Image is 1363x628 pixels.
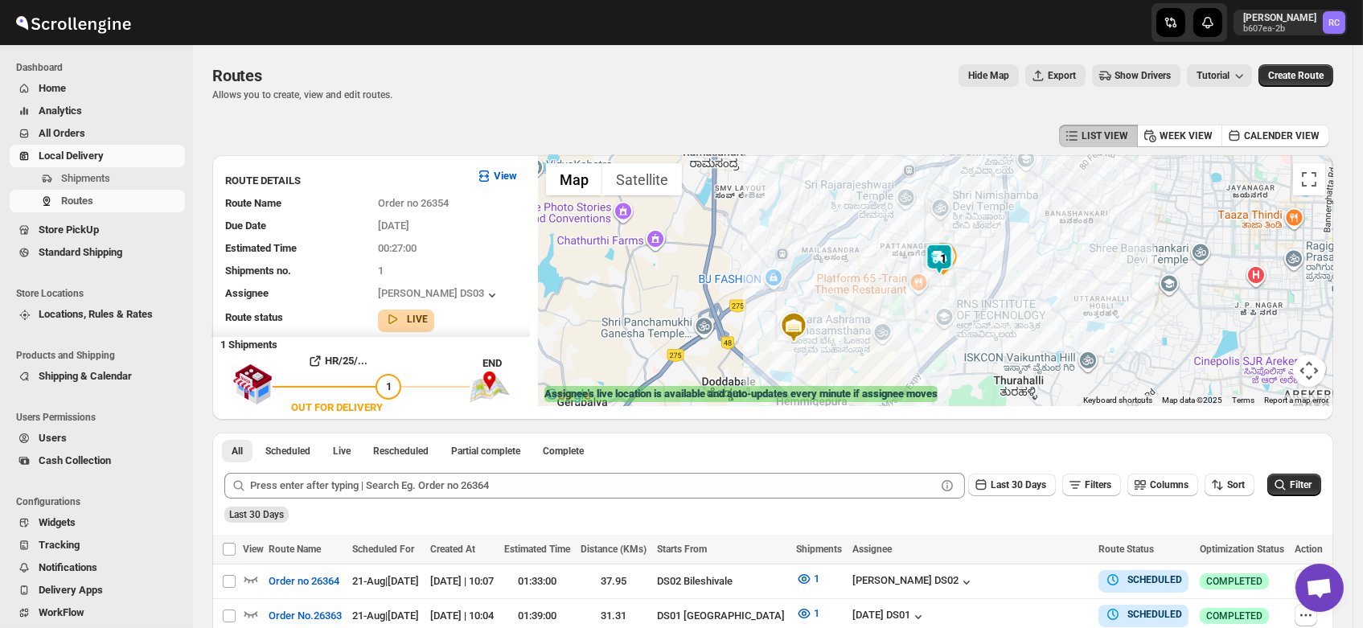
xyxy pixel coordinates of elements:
a: Open this area in Google Maps (opens a new window) [542,385,595,406]
input: Press enter after typing | Search Eg. Order no 26364 [250,473,936,499]
a: Report a map error [1264,396,1328,404]
span: 1 [814,607,819,619]
div: 31.31 [581,608,647,624]
button: View [466,163,527,189]
span: 1 [378,265,384,277]
span: Live [333,445,351,458]
p: [PERSON_NAME] [1243,11,1316,24]
span: Route status [225,311,283,323]
span: Shipping & Calendar [39,370,132,382]
span: Map data ©2025 [1162,396,1222,404]
button: Filter [1267,474,1321,496]
div: [DATE] | 10:07 [430,573,495,589]
span: Order No.26363 [269,608,342,624]
span: WorkFlow [39,606,84,618]
img: ScrollEngine [13,2,133,43]
span: Last 30 Days [229,509,284,520]
span: Store Locations [16,287,185,300]
a: Open chat [1295,564,1344,612]
span: Action [1295,544,1323,555]
button: Shipments [10,167,185,190]
span: 21-Aug | [DATE] [353,610,420,622]
img: Google [542,385,595,406]
button: SCHEDULED [1105,572,1182,588]
span: Filters [1085,479,1111,490]
button: Map action label [959,64,1019,87]
button: Delivery Apps [10,579,185,601]
span: COMPLETED [1206,610,1262,622]
span: Routes [61,195,93,207]
button: Order no 26364 [259,568,349,594]
img: trip_end.png [470,371,510,402]
span: All Orders [39,127,85,139]
a: Terms (opens in new tab) [1232,396,1254,404]
span: Shipments [796,544,842,555]
span: 1 [386,380,392,392]
button: Show satellite imagery [602,163,682,195]
button: WorkFlow [10,601,185,624]
button: WEEK VIEW [1137,125,1222,147]
span: Routes [212,66,262,85]
button: All routes [222,440,252,462]
span: Route Name [225,197,281,209]
button: Widgets [10,511,185,534]
button: CALENDER VIEW [1221,125,1329,147]
button: Locations, Rules & Rates [10,303,185,326]
span: Notifications [39,561,97,573]
span: Rescheduled [373,445,429,458]
span: Show Drivers [1115,69,1171,82]
button: Keyboard shortcuts [1083,395,1152,406]
button: User menu [1234,10,1347,35]
button: Export [1025,64,1086,87]
span: Due Date [225,220,266,232]
span: All [232,445,243,458]
button: Show Drivers [1092,64,1180,87]
span: Configurations [16,495,185,508]
span: LIST VIEW [1082,129,1128,142]
button: Create Route [1258,64,1333,87]
span: Analytics [39,105,82,117]
p: Allows you to create, view and edit routes. [212,88,392,101]
span: Order no 26364 [269,573,339,589]
span: WEEK VIEW [1160,129,1213,142]
label: Assignee's live location is available and auto-updates every minute if assignee moves [544,386,938,402]
span: Filter [1290,479,1312,490]
button: Toggle fullscreen view [1293,163,1325,195]
span: Users [39,432,67,444]
button: Notifications [10,556,185,579]
p: b607ea-2b [1243,24,1316,34]
span: Hide Map [968,69,1009,82]
b: SCHEDULED [1127,609,1182,620]
b: SCHEDULED [1127,574,1182,585]
button: Analytics [10,100,185,122]
button: SCHEDULED [1105,606,1182,622]
b: 1 Shipments [212,330,277,351]
div: DS02 Bileshivale [657,573,786,589]
button: Tutorial [1187,64,1252,87]
span: Shipments [61,172,110,184]
span: Sort [1227,479,1245,490]
button: LIVE [384,311,428,327]
span: Store PickUp [39,224,99,236]
div: 01:33:00 [504,573,571,589]
span: Columns [1150,479,1189,490]
span: Starts From [657,544,707,555]
div: [DATE] DS01 [852,609,926,625]
span: Rahul Chopra [1323,11,1345,34]
div: 01:39:00 [504,608,571,624]
button: Routes [10,190,185,212]
button: All Orders [10,122,185,145]
text: RC [1328,18,1340,28]
span: 21-Aug | [DATE] [353,575,420,587]
div: 1 [927,243,959,275]
button: 1 [786,566,829,592]
span: 1 [814,573,819,585]
b: LIVE [407,314,428,325]
span: Assignee [852,544,892,555]
button: Cash Collection [10,449,185,472]
div: [PERSON_NAME] DS02 [852,574,975,590]
button: HR/25/... [273,348,401,374]
span: [DATE] [378,220,409,232]
span: Cash Collection [39,454,111,466]
span: Users Permissions [16,411,185,424]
